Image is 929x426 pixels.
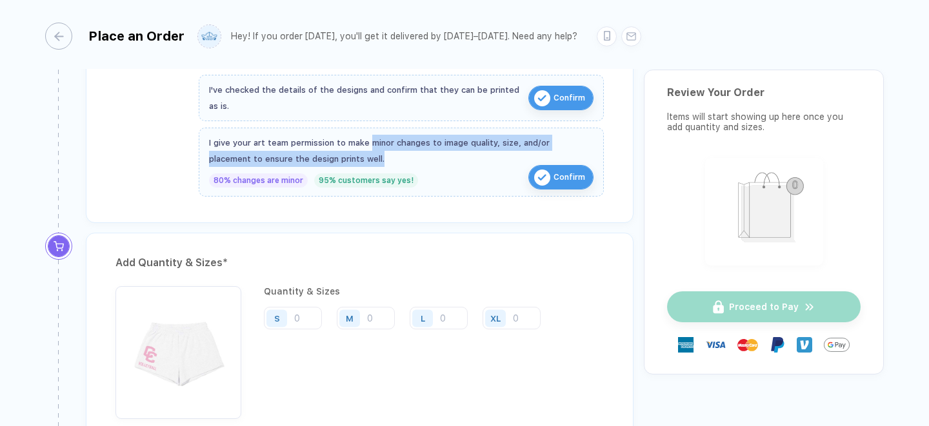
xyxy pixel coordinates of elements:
[528,86,594,110] button: iconConfirm
[678,337,694,353] img: express
[198,25,221,48] img: user profile
[346,313,354,323] div: M
[209,135,594,167] div: I give your art team permission to make minor changes to image quality, size, and/or placement to...
[667,86,861,99] div: Review Your Order
[824,332,850,358] img: GPay
[737,334,758,355] img: master-card
[770,337,785,353] img: Paypal
[115,253,604,273] div: Add Quantity & Sizes
[534,169,550,186] img: icon
[314,173,418,188] div: 95% customers say yes!
[122,293,235,405] img: 5a0f3e7c-72dd-4f28-a061-e94a8aa7ac00_nt_front_1757905796796.jpg
[231,31,577,42] div: Hey! If you order [DATE], you'll get it delivered by [DATE]–[DATE]. Need any help?
[528,165,594,189] button: iconConfirm
[554,167,585,188] span: Confirm
[209,82,522,114] div: I've checked the details of the designs and confirm that they can be printed as is.
[88,28,185,44] div: Place an Order
[209,173,308,188] div: 80% changes are minor
[667,111,861,132] div: Items will start showing up here once you add quantity and sizes.
[705,334,726,355] img: visa
[534,90,550,106] img: icon
[554,88,585,108] span: Confirm
[490,313,501,323] div: XL
[421,313,425,323] div: L
[711,164,817,257] img: shopping_bag.png
[264,286,550,296] div: Quantity & Sizes
[797,337,812,353] img: Venmo
[274,313,280,323] div: S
